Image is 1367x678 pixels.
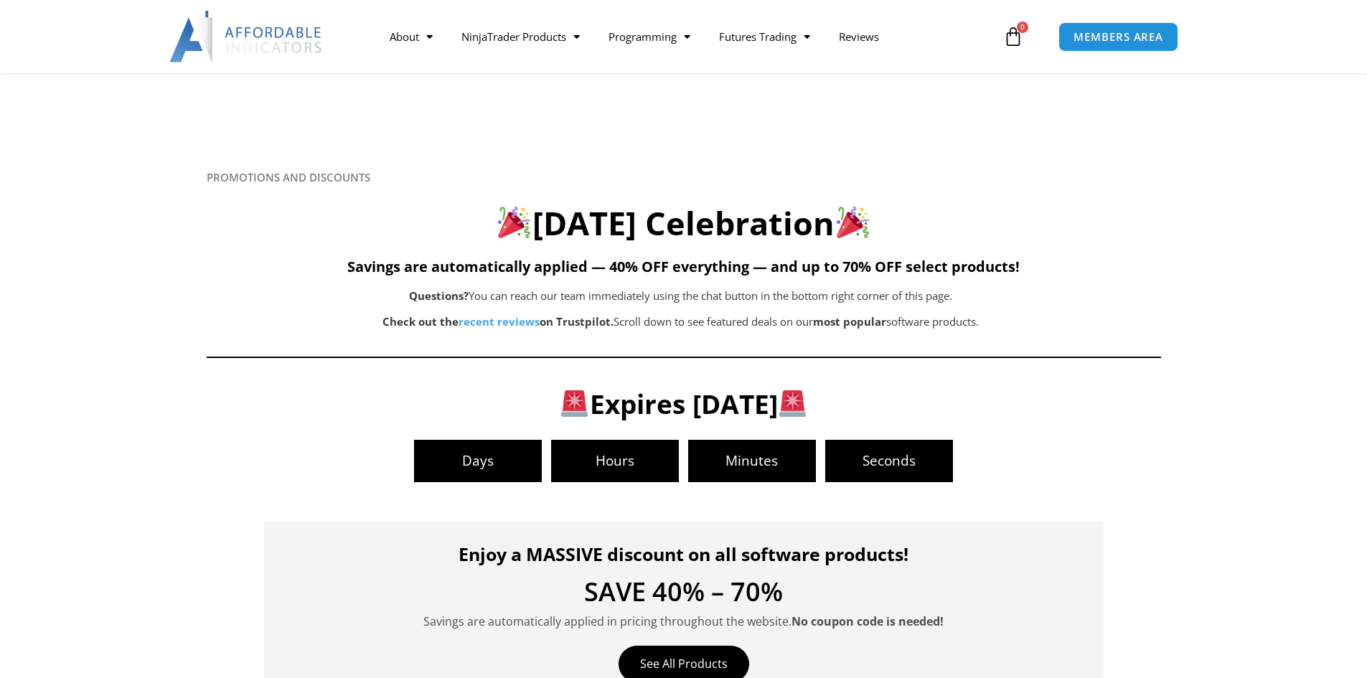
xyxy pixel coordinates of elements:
[278,312,1084,332] p: Scroll down to see featured deals on our software products.
[375,20,1000,53] nav: Menu
[1058,22,1178,52] a: MEMBERS AREA
[688,454,816,468] span: Minutes
[286,612,1082,631] p: Savings are automatically applied in pricing throughout the website.
[409,288,469,303] b: Questions?
[414,454,542,468] span: Days
[278,286,1084,306] p: You can reach our team immediately using the chat button in the bottom right corner of this page.
[779,390,806,417] img: 🚨
[459,314,540,329] a: recent reviews
[705,20,825,53] a: Futures Trading
[982,16,1045,57] a: 0
[207,258,1161,276] h5: Savings are automatically applied — 40% OFF everything — and up to 70% OFF select products!
[207,171,1161,184] h6: PROMOTIONS AND DISCOUNTS
[837,206,869,238] img: 🎉
[498,206,530,238] img: 🎉
[825,20,893,53] a: Reviews
[169,11,324,62] img: LogoAI | Affordable Indicators – NinjaTrader
[1017,22,1028,33] span: 0
[791,613,944,629] strong: No coupon code is needed!
[825,454,953,468] span: Seconds
[813,314,886,329] b: most popular
[551,454,679,468] span: Hours
[286,579,1082,605] h4: SAVE 40% – 70%
[375,20,447,53] a: About
[286,543,1082,565] h4: Enjoy a MASSIVE discount on all software products!
[447,20,594,53] a: NinjaTrader Products
[594,20,705,53] a: Programming
[282,387,1086,421] h3: Expires [DATE]
[382,314,614,329] strong: Check out the on Trustpilot.
[1074,32,1163,42] span: MEMBERS AREA
[561,390,588,417] img: 🚨
[207,202,1161,245] h2: [DATE] Celebration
